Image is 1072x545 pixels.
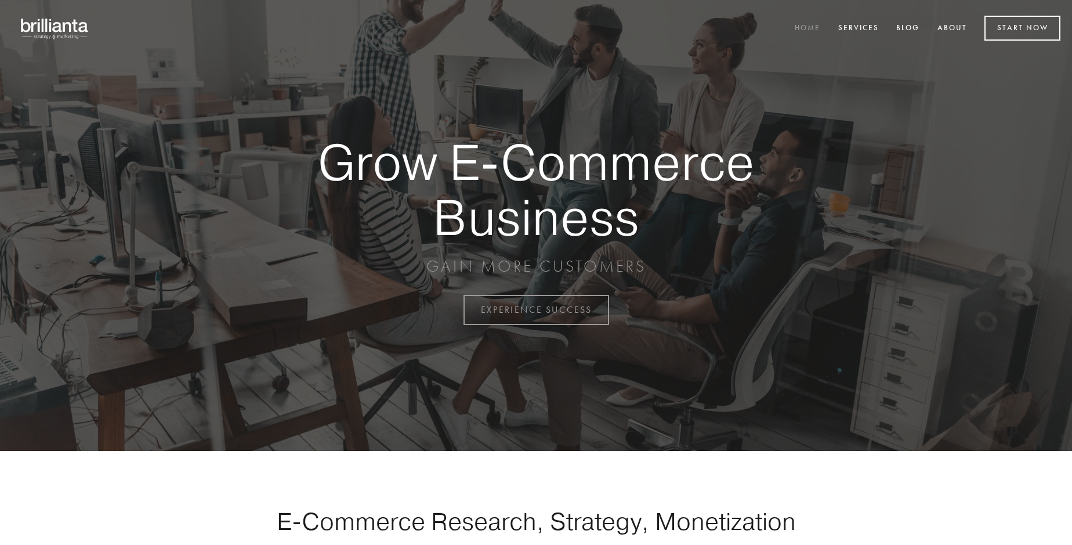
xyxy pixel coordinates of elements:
a: Home [787,19,828,38]
a: Services [831,19,886,38]
p: GAIN MORE CUSTOMERS [277,256,795,277]
a: About [930,19,975,38]
a: Start Now [984,16,1060,41]
img: brillianta - research, strategy, marketing [12,12,99,45]
strong: Grow E-Commerce Business [277,135,795,244]
a: Blog [889,19,927,38]
a: EXPERIENCE SUCCESS [463,295,609,325]
h1: E-Commerce Research, Strategy, Monetization [240,507,832,536]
